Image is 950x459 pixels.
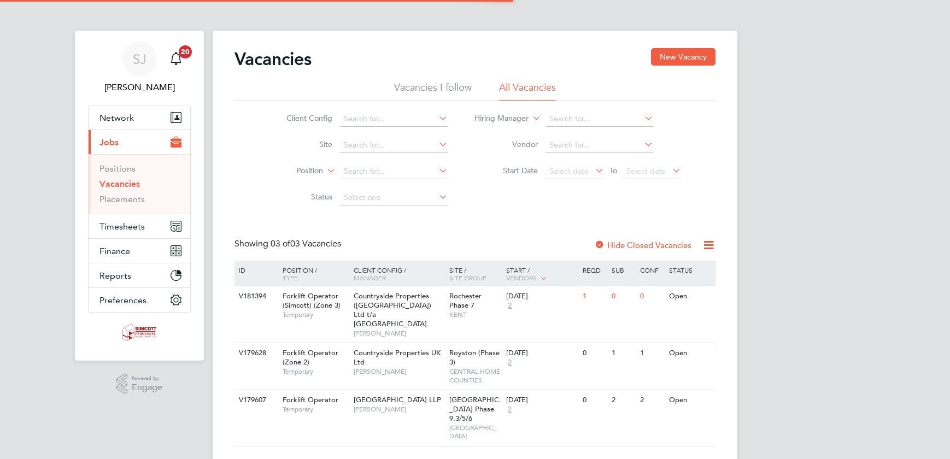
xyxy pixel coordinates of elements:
[88,323,191,341] a: Go to home page
[637,390,666,410] div: 2
[88,42,191,94] a: SJ[PERSON_NAME]
[475,166,538,175] label: Start Date
[116,374,163,395] a: Powered byEngage
[499,81,556,101] li: All Vacancies
[89,288,190,312] button: Preferences
[165,42,187,76] a: 20
[99,295,146,305] span: Preferences
[475,139,538,149] label: Vendor
[666,261,714,279] div: Status
[99,221,145,232] span: Timesheets
[637,261,666,279] div: Conf
[580,343,608,363] div: 0
[89,130,190,154] button: Jobs
[340,190,448,205] input: Select one
[179,45,192,58] span: 20
[666,390,714,410] div: Open
[354,291,431,328] span: Countryside Properties ([GEOGRAPHIC_DATA]) Ltd t/a [GEOGRAPHIC_DATA]
[466,113,529,124] label: Hiring Manager
[89,263,190,287] button: Reports
[99,163,136,174] a: Positions
[666,286,714,307] div: Open
[271,238,290,249] span: 03 of
[449,310,501,319] span: KENT
[99,246,130,256] span: Finance
[609,286,637,307] div: 0
[609,343,637,363] div: 1
[340,164,448,179] input: Search for...
[99,270,131,281] span: Reports
[580,261,608,279] div: Reqd
[283,348,338,367] span: Forklift Operator (Zone 2)
[283,291,341,310] span: Forklift Operator (Simcott) (Zone 3)
[609,390,637,410] div: 2
[580,286,608,307] div: 1
[269,113,332,123] label: Client Config
[89,214,190,238] button: Timesheets
[354,395,441,404] span: [GEOGRAPHIC_DATA] LLP
[122,323,157,341] img: simcott-logo-retina.png
[594,240,691,250] label: Hide Closed Vacancies
[354,405,444,414] span: [PERSON_NAME]
[75,31,204,361] nav: Main navigation
[340,111,448,127] input: Search for...
[449,423,501,440] span: [GEOGRAPHIC_DATA]
[89,105,190,130] button: Network
[506,273,537,282] span: Vendors
[651,48,716,66] button: New Vacancy
[506,349,577,358] div: [DATE]
[283,273,298,282] span: Type
[447,261,504,287] div: Site /
[88,81,191,94] span: Shaun Jex
[354,329,444,338] span: [PERSON_NAME]
[274,261,351,287] div: Position /
[637,343,666,363] div: 1
[449,348,500,367] span: Royston (Phase 3)
[354,273,386,282] span: Manager
[236,286,274,307] div: V181394
[89,239,190,263] button: Finance
[260,166,323,176] label: Position
[89,154,190,214] div: Jobs
[283,310,348,319] span: Temporary
[340,138,448,153] input: Search for...
[234,48,312,70] h2: Vacancies
[626,166,666,176] span: Select date
[506,396,577,405] div: [DATE]
[546,111,653,127] input: Search for...
[666,343,714,363] div: Open
[449,273,486,282] span: Site Group
[506,301,513,310] span: 2
[394,81,472,101] li: Vacancies I follow
[606,163,620,178] span: To
[283,395,338,404] span: Forklift Operator
[351,261,447,287] div: Client Config /
[99,113,134,123] span: Network
[283,367,348,376] span: Temporary
[549,166,589,176] span: Select date
[354,348,441,367] span: Countryside Properties UK Ltd
[503,261,580,288] div: Start /
[506,292,577,301] div: [DATE]
[236,261,274,279] div: ID
[546,138,653,153] input: Search for...
[271,238,341,249] span: 03 Vacancies
[132,374,162,383] span: Powered by
[354,367,444,376] span: [PERSON_NAME]
[99,179,140,189] a: Vacancies
[236,343,274,363] div: V179628
[99,194,145,204] a: Placements
[506,405,513,414] span: 2
[234,238,343,250] div: Showing
[506,358,513,367] span: 2
[269,139,332,149] label: Site
[580,390,608,410] div: 0
[99,137,119,148] span: Jobs
[449,367,501,384] span: CENTRAL HOME COUNTIES
[283,405,348,414] span: Temporary
[132,383,162,392] span: Engage
[449,291,482,310] span: Rochester Phase 7
[269,192,332,202] label: Status
[449,395,499,423] span: [GEOGRAPHIC_DATA] Phase 9.3/5/6
[609,261,637,279] div: Sub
